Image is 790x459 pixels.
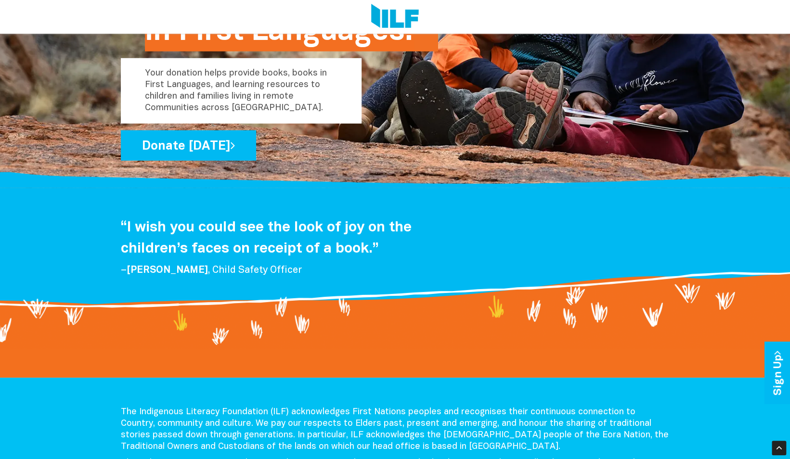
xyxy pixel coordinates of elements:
[772,441,786,455] div: Scroll Back to Top
[371,4,419,30] img: Logo
[121,58,362,124] p: Your donation helps provide books, books in First Languages, and learning resources to children a...
[121,130,256,161] a: Donate [DATE]
[121,407,670,453] p: The Indigenous Literacy Foundation (ILF) acknowledges First Nations peoples and recognises their ...
[121,264,482,277] p: – , Child Safety Officer
[127,266,208,275] span: [PERSON_NAME]
[121,217,482,259] h4: “I wish you could see the look of joy on the children’s faces on receipt of a book.”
